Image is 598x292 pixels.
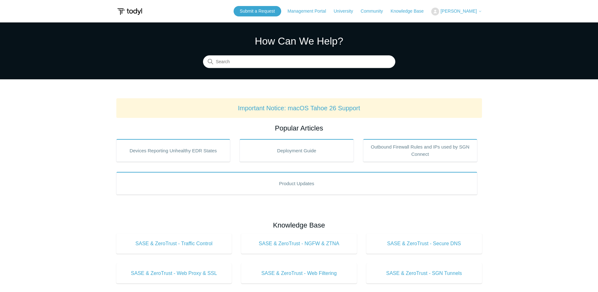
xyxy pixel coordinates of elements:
a: SASE & ZeroTrust - NGFW & ZTNA [241,234,357,254]
span: [PERSON_NAME] [440,9,477,14]
a: Submit a Request [234,6,281,16]
a: Devices Reporting Unhealthy EDR States [116,139,230,162]
button: [PERSON_NAME] [431,8,482,15]
span: SASE & ZeroTrust - Traffic Control [126,240,223,247]
a: SASE & ZeroTrust - Web Filtering [241,263,357,283]
h1: How Can We Help? [203,33,395,49]
span: SASE & ZeroTrust - NGFW & ZTNA [251,240,347,247]
a: Management Portal [287,8,332,15]
a: Knowledge Base [391,8,430,15]
a: SASE & ZeroTrust - SGN Tunnels [366,263,482,283]
img: Todyl Support Center Help Center home page [116,6,143,17]
input: Search [203,56,395,68]
span: SASE & ZeroTrust - Secure DNS [376,240,473,247]
a: Community [361,8,389,15]
a: University [334,8,359,15]
a: Deployment Guide [240,139,354,162]
a: SASE & ZeroTrust - Secure DNS [366,234,482,254]
a: Product Updates [116,172,477,195]
a: SASE & ZeroTrust - Web Proxy & SSL [116,263,232,283]
span: SASE & ZeroTrust - SGN Tunnels [376,270,473,277]
a: SASE & ZeroTrust - Traffic Control [116,234,232,254]
h2: Knowledge Base [116,220,482,230]
a: Important Notice: macOS Tahoe 26 Support [238,105,360,112]
h2: Popular Articles [116,123,482,133]
a: Outbound Firewall Rules and IPs used by SGN Connect [363,139,477,162]
span: SASE & ZeroTrust - Web Filtering [251,270,347,277]
span: SASE & ZeroTrust - Web Proxy & SSL [126,270,223,277]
